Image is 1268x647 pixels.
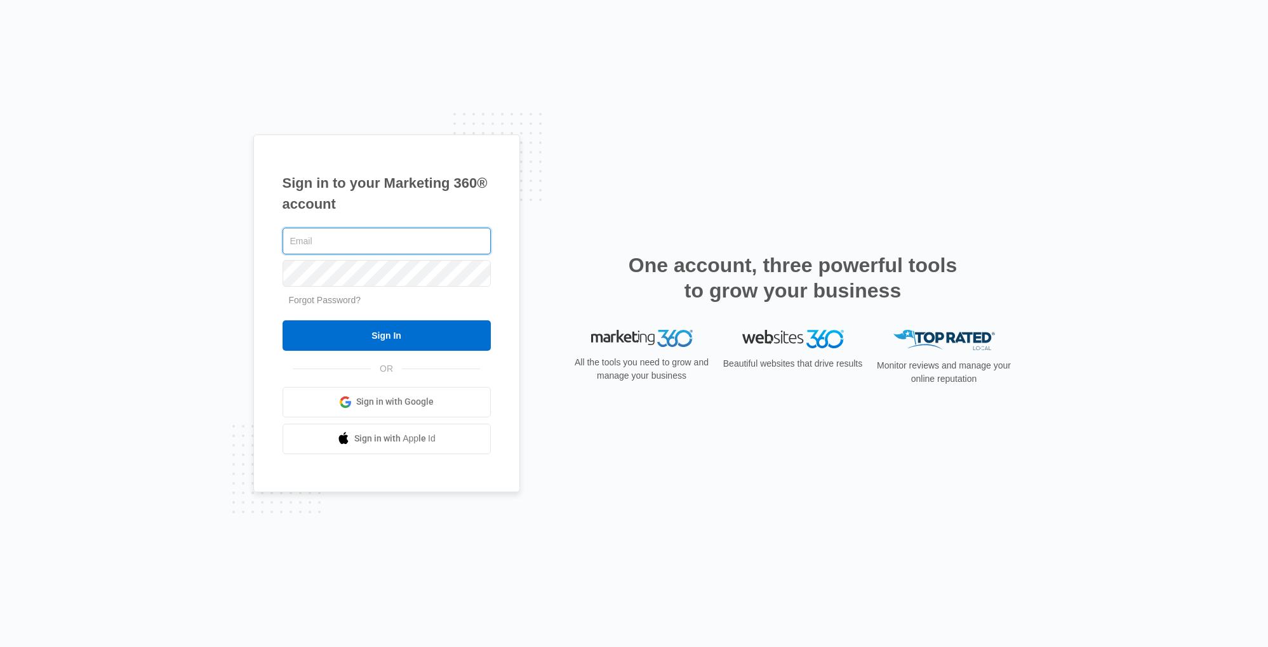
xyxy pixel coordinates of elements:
a: Sign in with Google [283,387,491,417]
a: Forgot Password? [289,295,361,305]
span: Sign in with Google [356,395,434,408]
img: Websites 360 [742,330,844,348]
img: Marketing 360 [591,330,693,348]
p: Monitor reviews and manage your online reputation [873,359,1015,386]
img: Top Rated Local [893,330,995,351]
span: OR [371,362,402,376]
p: Beautiful websites that drive results [722,357,864,370]
input: Sign In [283,320,491,351]
p: All the tools you need to grow and manage your business [571,356,713,382]
a: Sign in with Apple Id [283,424,491,454]
input: Email [283,228,491,254]
span: Sign in with Apple Id [354,432,436,445]
h2: One account, three powerful tools to grow your business [625,252,961,303]
h1: Sign in to your Marketing 360® account [283,173,491,214]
